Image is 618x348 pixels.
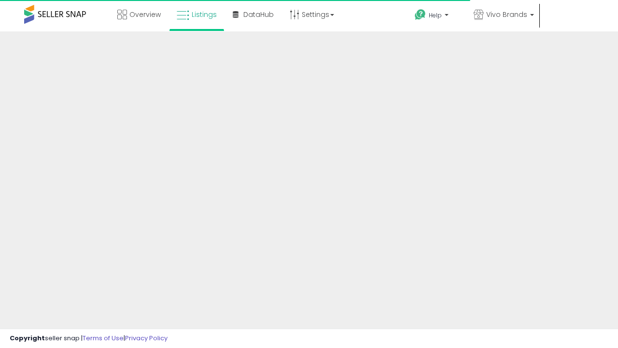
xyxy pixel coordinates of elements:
[125,333,168,343] a: Privacy Policy
[83,333,124,343] a: Terms of Use
[192,10,217,19] span: Listings
[243,10,274,19] span: DataHub
[414,9,426,21] i: Get Help
[10,334,168,343] div: seller snap | |
[486,10,527,19] span: Vivo Brands
[407,1,465,31] a: Help
[10,333,45,343] strong: Copyright
[429,11,442,19] span: Help
[129,10,161,19] span: Overview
